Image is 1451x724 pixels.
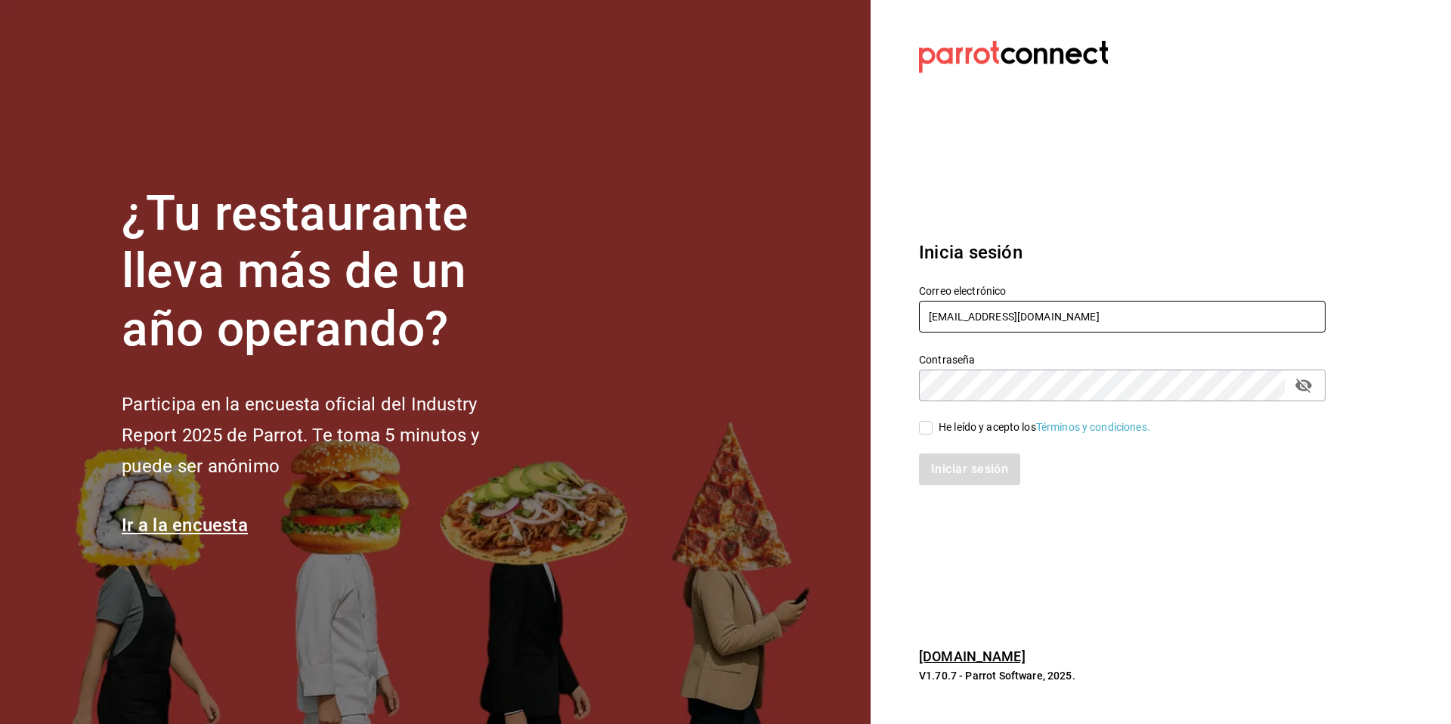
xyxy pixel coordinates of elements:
h1: ¿Tu restaurante lleva más de un año operando? [122,185,530,359]
a: Ir a la encuesta [122,515,248,536]
input: Ingresa tu correo electrónico [919,301,1326,333]
a: Términos y condiciones. [1036,421,1150,433]
div: He leído y acepto los [939,419,1150,435]
a: [DOMAIN_NAME] [919,648,1026,664]
button: passwordField [1291,373,1316,398]
label: Correo electrónico [919,285,1326,295]
p: V1.70.7 - Parrot Software, 2025. [919,668,1326,683]
h2: Participa en la encuesta oficial del Industry Report 2025 de Parrot. Te toma 5 minutos y puede se... [122,389,530,481]
label: Contraseña [919,354,1326,364]
h3: Inicia sesión [919,239,1326,266]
